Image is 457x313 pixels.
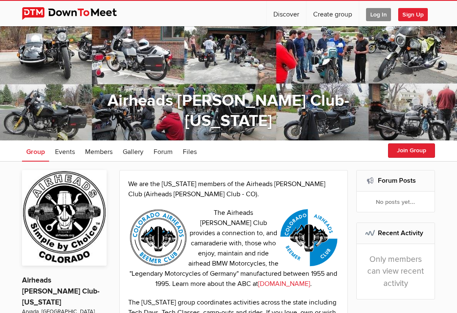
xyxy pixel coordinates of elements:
[398,1,435,26] a: Sign Up
[378,176,416,185] a: Forum Posts
[357,192,435,212] div: No posts yet...
[85,148,113,156] span: Members
[81,140,117,162] a: Members
[22,140,49,162] a: Group
[26,148,45,156] span: Group
[359,1,398,26] a: Log In
[149,140,177,162] a: Forum
[388,143,435,158] button: Join Group
[22,170,107,266] img: Airheads Beemer Club-Colorado
[55,148,75,156] span: Events
[154,148,173,156] span: Forum
[310,280,312,288] span: .
[357,244,435,299] div: Only members can view recent activity
[118,140,148,162] a: Gallery
[398,8,428,21] span: Sign Up
[129,209,337,288] span: The Airheads [PERSON_NAME] Club provides a connection to, and camaraderie with, those who enjoy, ...
[306,1,359,26] a: Create group
[258,280,310,288] a: [DOMAIN_NAME]
[267,1,306,26] a: Discover
[365,223,427,243] h2: Recent Activity
[366,8,391,21] span: Log In
[179,140,201,162] a: Files
[123,148,143,156] span: Gallery
[51,140,79,162] a: Events
[22,7,130,20] img: DownToMeet
[128,179,339,199] p: We are the [US_STATE] members of the Airheads [PERSON_NAME] Club (Airheads [PERSON_NAME] Club - CO).
[183,148,197,156] span: Files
